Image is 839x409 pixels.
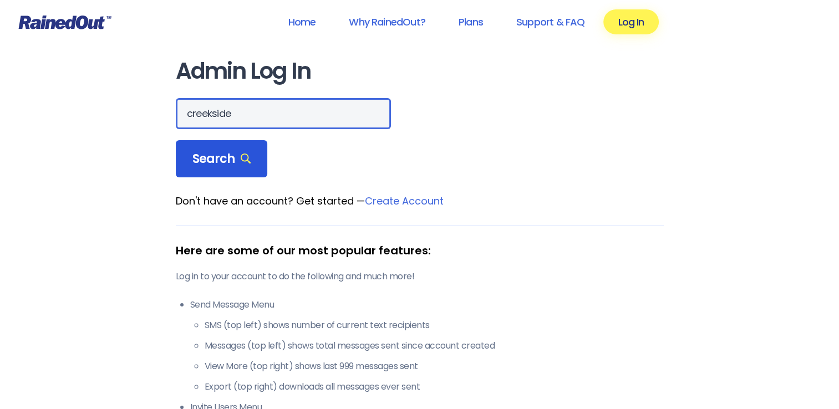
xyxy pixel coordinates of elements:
a: Log In [603,9,658,34]
a: Create Account [365,194,444,208]
h1: Admin Log In [176,59,664,84]
li: SMS (top left) shows number of current text recipients [205,319,664,332]
a: Why RainedOut? [334,9,440,34]
li: Messages (top left) shows total messages sent since account created [205,339,664,352]
li: View More (top right) shows last 999 messages sent [205,360,664,373]
a: Plans [444,9,497,34]
a: Home [273,9,330,34]
p: Log in to your account to do the following and much more! [176,270,664,283]
input: Search Orgs… [176,98,391,129]
div: Here are some of our most popular features: [176,242,664,259]
li: Export (top right) downloads all messages ever sent [205,380,664,393]
div: Search [176,140,268,178]
li: Send Message Menu [190,298,664,393]
span: Search [192,151,251,167]
a: Support & FAQ [502,9,599,34]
